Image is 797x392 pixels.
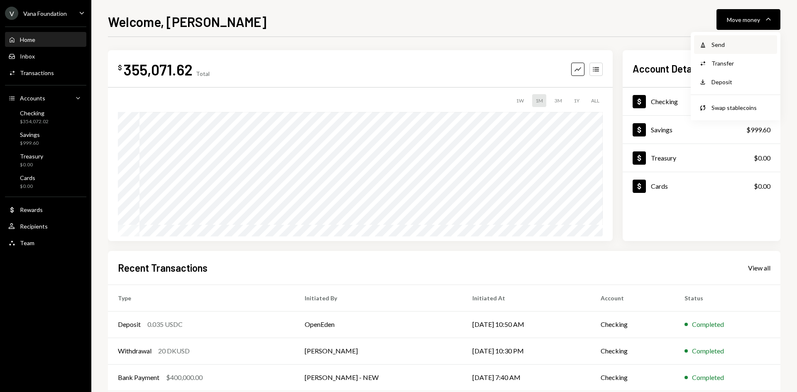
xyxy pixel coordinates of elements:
[295,364,462,391] td: [PERSON_NAME] - NEW
[5,172,86,192] a: Cards$0.00
[651,97,678,105] div: Checking
[20,69,54,76] div: Transactions
[675,285,780,311] th: Status
[5,32,86,47] a: Home
[20,36,35,43] div: Home
[118,373,159,382] div: Bank Payment
[20,110,49,117] div: Checking
[5,107,86,127] a: Checking$354,072.02
[295,311,462,338] td: OpenEden
[692,373,724,382] div: Completed
[532,94,546,107] div: 1M
[692,319,724,329] div: Completed
[462,338,591,364] td: [DATE] 10:30 PM
[746,125,770,135] div: $999.60
[5,235,86,250] a: Team
[462,285,591,311] th: Initiated At
[5,150,86,170] a: Treasury$0.00
[23,10,67,17] div: Vana Foundation
[692,346,724,356] div: Completed
[711,103,772,112] div: Swap stablecoins
[651,154,676,162] div: Treasury
[20,239,34,246] div: Team
[20,53,35,60] div: Inbox
[633,62,701,75] h2: Account Details
[551,94,565,107] div: 3M
[20,140,40,147] div: $999.60
[651,182,668,190] div: Cards
[20,174,35,181] div: Cards
[711,40,772,49] div: Send
[20,161,43,168] div: $0.00
[5,202,86,217] a: Rewards
[20,118,49,125] div: $354,072.02
[462,311,591,338] td: [DATE] 10:50 AM
[748,263,770,272] a: View all
[118,63,122,72] div: $
[118,346,152,356] div: Withdrawal
[5,129,86,149] a: Savings$999.60
[462,364,591,391] td: [DATE] 7:40 AM
[711,59,772,68] div: Transfer
[20,131,40,138] div: Savings
[727,15,760,24] div: Move money
[5,65,86,80] a: Transactions
[754,181,770,191] div: $0.00
[20,153,43,160] div: Treasury
[196,70,210,77] div: Total
[108,285,295,311] th: Type
[5,7,18,20] div: V
[5,219,86,234] a: Recipients
[295,285,462,311] th: Initiated By
[158,346,190,356] div: 20 DKUSD
[118,261,208,275] h2: Recent Transactions
[124,60,193,79] div: 355,071.62
[570,94,583,107] div: 1Y
[591,311,675,338] td: Checking
[20,183,35,190] div: $0.00
[166,373,203,382] div: $400,000.00
[108,13,266,30] h1: Welcome, [PERSON_NAME]
[20,223,48,230] div: Recipients
[623,88,780,115] a: Checking$354,072.02
[20,206,43,213] div: Rewards
[295,338,462,364] td: [PERSON_NAME]
[20,95,45,102] div: Accounts
[591,338,675,364] td: Checking
[716,9,780,30] button: Move money
[754,153,770,163] div: $0.00
[5,49,86,63] a: Inbox
[147,319,183,329] div: 0.035 USDC
[591,364,675,391] td: Checking
[623,172,780,200] a: Cards$0.00
[651,126,672,134] div: Savings
[591,285,675,311] th: Account
[748,264,770,272] div: View all
[5,90,86,105] a: Accounts
[513,94,527,107] div: 1W
[588,94,603,107] div: ALL
[623,144,780,172] a: Treasury$0.00
[623,116,780,144] a: Savings$999.60
[118,319,141,329] div: Deposit
[711,78,772,86] div: Deposit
